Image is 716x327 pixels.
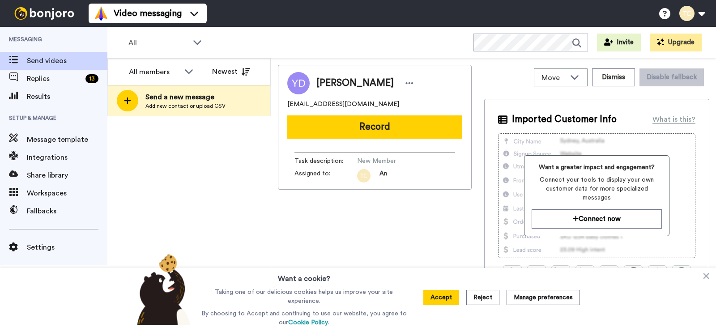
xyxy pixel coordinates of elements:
[11,7,78,20] img: bj-logo-header-white.svg
[278,268,330,284] h3: Want a cookie?
[287,100,399,109] span: [EMAIL_ADDRESS][DOMAIN_NAME]
[85,74,98,83] div: 13
[27,242,107,253] span: Settings
[532,175,662,202] span: Connect your tools to display your own customer data for more specialized messages
[592,68,635,86] button: Dismiss
[532,163,662,172] span: Want a greater impact and engagement?
[27,188,107,199] span: Workspaces
[650,34,702,51] button: Upgrade
[27,73,82,84] span: Replies
[639,68,704,86] button: Disable fallback
[27,206,107,217] span: Fallbacks
[27,134,107,145] span: Message template
[128,38,188,48] span: All
[294,157,357,166] span: Task description :
[652,114,695,125] div: What is this?
[357,157,442,166] span: New Member
[27,91,107,102] span: Results
[145,102,226,110] span: Add new contact or upload CSV
[423,290,459,305] button: Accept
[129,254,195,325] img: bear-with-cookie.png
[288,319,328,326] a: Cookie Policy
[294,169,357,183] span: Assigned to:
[94,6,108,21] img: vm-color.svg
[287,72,310,94] img: Image of Yasmina Darveniza
[512,113,617,126] span: Imported Customer Info
[27,170,107,181] span: Share library
[199,309,409,327] p: By choosing to Accept and continuing to use our website, you agree to our .
[597,34,641,51] button: Invite
[287,115,462,139] button: Record
[145,92,226,102] span: Send a new message
[541,72,566,83] span: Move
[27,55,107,66] span: Send videos
[379,169,387,183] span: An
[507,290,580,305] button: Manage preferences
[532,209,662,229] button: Connect now
[316,76,394,90] span: [PERSON_NAME]
[357,169,371,183] img: tc.png
[199,288,409,306] p: Taking one of our delicious cookies helps us improve your site experience.
[114,7,182,20] span: Video messaging
[205,63,257,81] button: Newest
[27,152,107,163] span: Integrations
[129,67,180,77] div: All members
[466,290,499,305] button: Reject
